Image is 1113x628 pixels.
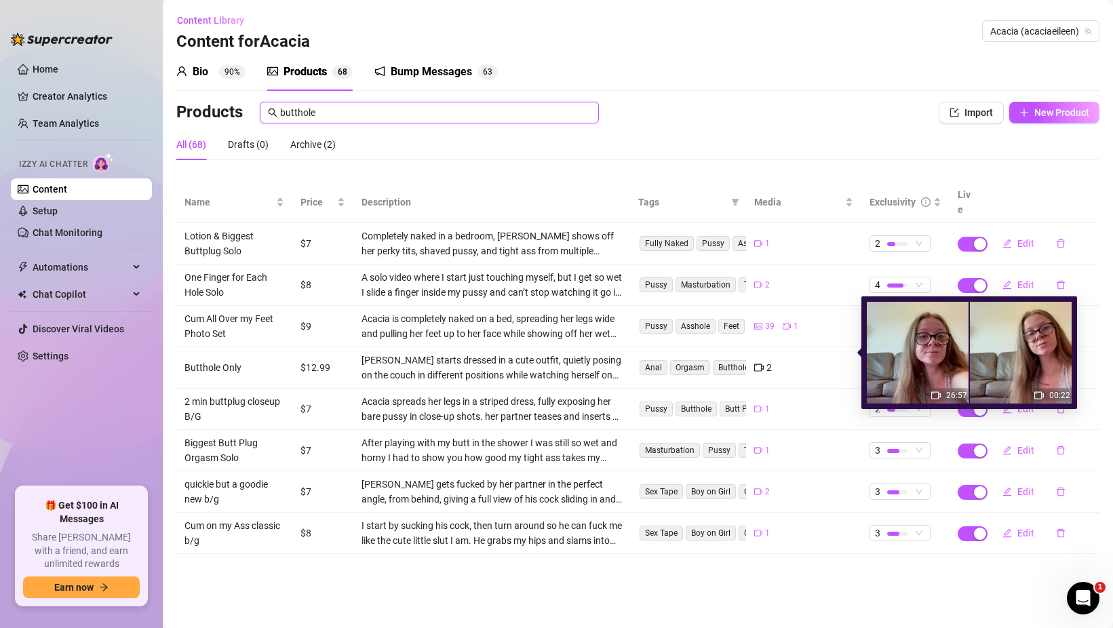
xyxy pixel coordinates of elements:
sup: 63 [477,65,498,79]
td: $8 [292,264,353,306]
span: Pussy [703,443,736,458]
span: Izzy AI Chatter [19,158,87,171]
sup: 90% [219,65,246,79]
span: 4 [875,277,880,292]
a: Content [33,184,67,195]
span: 2 [765,279,770,292]
td: quickie but a goodie new b/g [176,471,292,513]
a: Chat Monitoring [33,227,102,238]
span: Media [754,195,843,210]
span: Orgasm [739,484,779,499]
span: Anal [640,360,667,375]
sup: 68 [332,65,353,79]
span: Boy on Girl [686,484,736,499]
div: All (68) [176,137,206,152]
span: Classic [739,526,776,541]
span: Butthole [676,401,717,416]
span: 3 [875,443,880,458]
span: Masturbation [640,443,700,458]
div: Exclusivity [870,195,916,210]
span: delete [1056,239,1066,248]
span: edit [1002,446,1012,455]
span: video-camera [1034,391,1044,400]
span: delete [1056,446,1066,455]
span: Pussy [640,319,673,334]
th: Name [176,182,292,223]
button: Edit [992,274,1045,296]
span: 1 [765,527,770,540]
span: video-camera [754,529,762,537]
div: Bio [193,64,208,80]
span: video-camera [754,281,762,289]
div: I start by sucking his cock, then turn around so he can fuck me like the cute little slut I am. H... [362,518,622,548]
span: Edit [1017,445,1034,456]
span: Feet [718,319,745,334]
div: Archive (2) [290,137,336,152]
a: Discover Viral Videos [33,323,124,334]
td: $8 [292,513,353,554]
th: Media [746,182,862,223]
span: 1 [1095,582,1106,593]
span: Ass [733,236,757,251]
span: arrow-right [99,583,109,592]
span: Content Library [177,15,244,26]
span: 1 [765,237,770,250]
span: video-camera [754,446,762,454]
span: picture [754,322,762,330]
span: filter [731,198,739,206]
span: team [1084,27,1092,35]
span: Automations [33,256,129,278]
td: $7 [292,389,353,430]
img: media [970,302,1072,404]
th: Tags [630,182,746,223]
img: logo-BBDzfeDw.svg [11,33,113,46]
span: 2 [875,236,880,251]
div: Drafts (0) [228,137,269,152]
button: New Product [1009,102,1099,123]
a: Setup [33,205,58,216]
td: $7 [292,223,353,264]
input: Search messages [280,105,591,120]
span: plus [1019,108,1029,117]
span: 2 [765,486,770,498]
td: Cum on my Ass classic b/g [176,513,292,554]
button: Edit [992,233,1045,254]
span: edit [1002,239,1012,248]
span: edit [1002,487,1012,496]
span: Fully Naked [640,236,694,251]
h3: Products [176,102,243,123]
img: Chat Copilot [18,290,26,299]
div: A solo video where I start just touching myself, but I get so wet I slide a finger inside my puss... [362,270,622,300]
span: import [950,108,959,117]
span: Tags [638,195,726,210]
span: Boy on Girl [686,526,736,541]
a: Creator Analytics [33,85,141,107]
span: Orgasm [670,360,710,375]
span: 1 [794,320,798,333]
span: video-camera [931,391,941,400]
img: media [867,302,969,404]
div: [PERSON_NAME] starts dressed in a cute outfit, quietly posing on the couch in different positions... [362,353,622,382]
span: edit [1002,280,1012,290]
span: Earn now [54,582,94,593]
button: Edit [992,481,1045,503]
td: Butthole Only [176,347,292,389]
span: Sex Tape [640,484,683,499]
span: Masturbation [676,277,736,292]
td: $9 [292,306,353,347]
span: 1 [765,403,770,416]
td: One Finger for Each Hole Solo [176,264,292,306]
span: edit [1002,528,1012,538]
span: Price [300,195,334,210]
th: Live [950,182,983,223]
button: Content Library [176,9,255,31]
button: delete [1045,481,1076,503]
span: Edit [1017,528,1034,538]
span: Butthole Only [713,360,773,375]
div: After playing with my butt in the shower I was still so wet and horny I had to show you how good ... [362,435,622,465]
span: Pussy [640,277,673,292]
th: Description [353,182,630,223]
th: Price [292,182,353,223]
span: 8 [343,67,347,77]
img: AI Chatter [93,153,114,172]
